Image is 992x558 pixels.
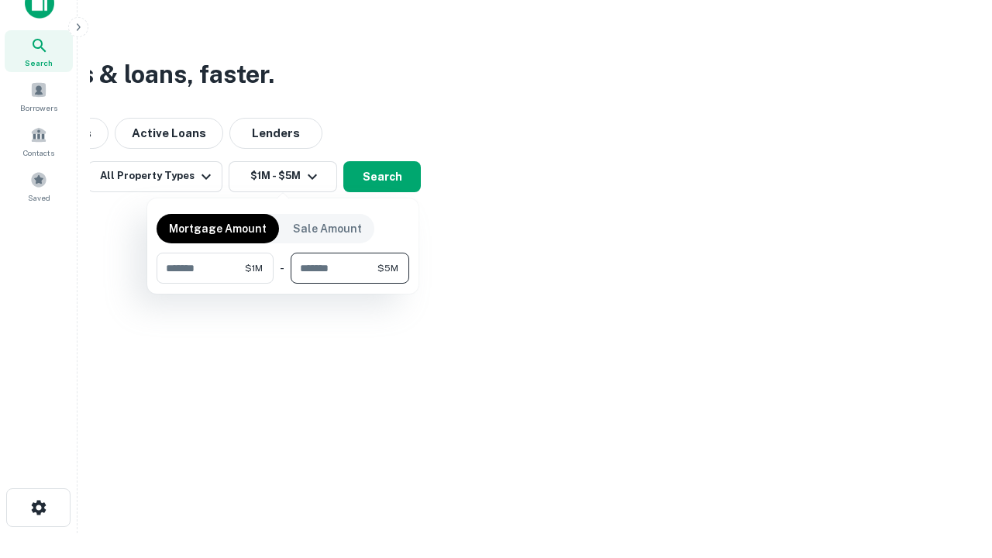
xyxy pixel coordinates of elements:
[914,434,992,508] iframe: Chat Widget
[377,261,398,275] span: $5M
[245,261,263,275] span: $1M
[293,220,362,237] p: Sale Amount
[280,253,284,284] div: -
[169,220,267,237] p: Mortgage Amount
